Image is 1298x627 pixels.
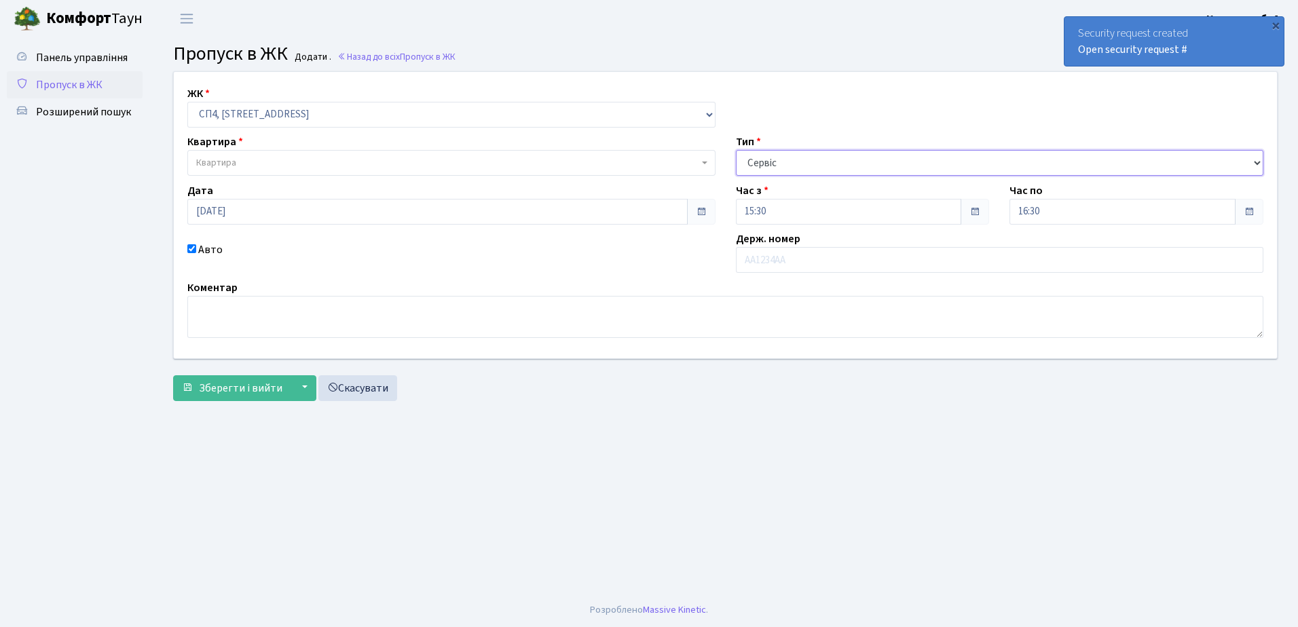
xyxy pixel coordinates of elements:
[337,50,456,63] a: Назад до всіхПропуск в ЖК
[1078,42,1187,57] a: Open security request #
[36,104,131,119] span: Розширений пошук
[187,280,238,296] label: Коментар
[36,50,128,65] span: Панель управління
[198,242,223,258] label: Авто
[7,98,143,126] a: Розширений пошук
[199,381,282,396] span: Зберегти і вийти
[292,52,331,63] small: Додати .
[1009,183,1043,199] label: Час по
[14,5,41,33] img: logo.png
[400,50,456,63] span: Пропуск в ЖК
[318,375,397,401] a: Скасувати
[1206,12,1282,26] b: Консьєрж б. 4.
[736,247,1264,273] input: АА1234АА
[643,603,706,617] a: Massive Kinetic
[7,71,143,98] a: Пропуск в ЖК
[36,77,103,92] span: Пропуск в ЖК
[173,375,291,401] button: Зберегти і вийти
[187,134,243,150] label: Квартира
[1206,11,1282,27] a: Консьєрж б. 4.
[196,156,236,170] span: Квартира
[170,7,204,30] button: Переключити навігацію
[590,603,708,617] div: Розроблено .
[46,7,143,31] span: Таун
[1269,18,1282,32] div: ×
[736,134,761,150] label: Тип
[46,7,111,29] b: Комфорт
[736,231,800,247] label: Держ. номер
[736,183,768,199] label: Час з
[187,183,213,199] label: Дата
[1064,17,1284,66] div: Security request created
[7,44,143,71] a: Панель управління
[173,40,288,67] span: Пропуск в ЖК
[187,85,210,102] label: ЖК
